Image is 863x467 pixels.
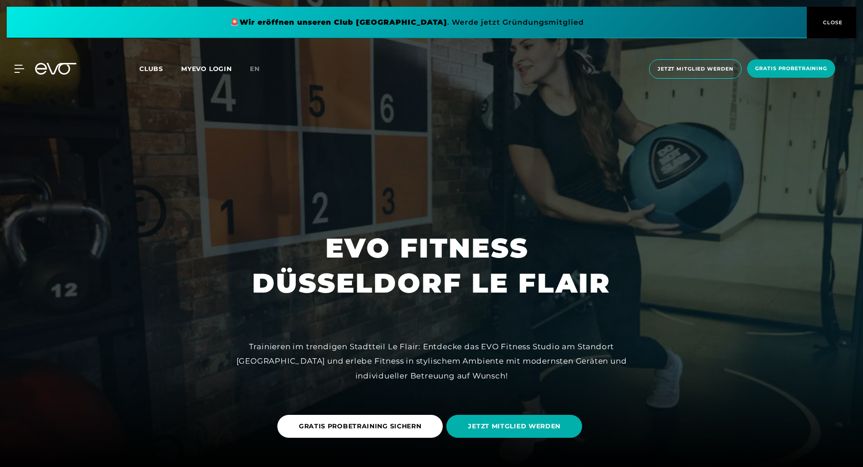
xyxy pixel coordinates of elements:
[250,64,271,74] a: en
[139,64,181,73] a: Clubs
[658,65,733,73] span: Jetzt Mitglied werden
[807,7,856,38] button: CLOSE
[181,65,232,73] a: MYEVO LOGIN
[277,408,447,445] a: GRATIS PROBETRAINING SICHERN
[446,408,586,445] a: JETZT MITGLIED WERDEN
[468,422,561,431] span: JETZT MITGLIED WERDEN
[744,59,838,79] a: Gratis Probetraining
[299,422,422,431] span: GRATIS PROBETRAINING SICHERN
[250,65,260,73] span: en
[755,65,827,72] span: Gratis Probetraining
[821,18,843,27] span: CLOSE
[139,65,163,73] span: Clubs
[229,339,634,383] div: Trainieren im trendigen Stadtteil Le Flair: Entdecke das EVO Fitness Studio am Standort [GEOGRAPH...
[252,231,611,301] h1: EVO FITNESS DÜSSELDORF LE FLAIR
[646,59,744,79] a: Jetzt Mitglied werden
